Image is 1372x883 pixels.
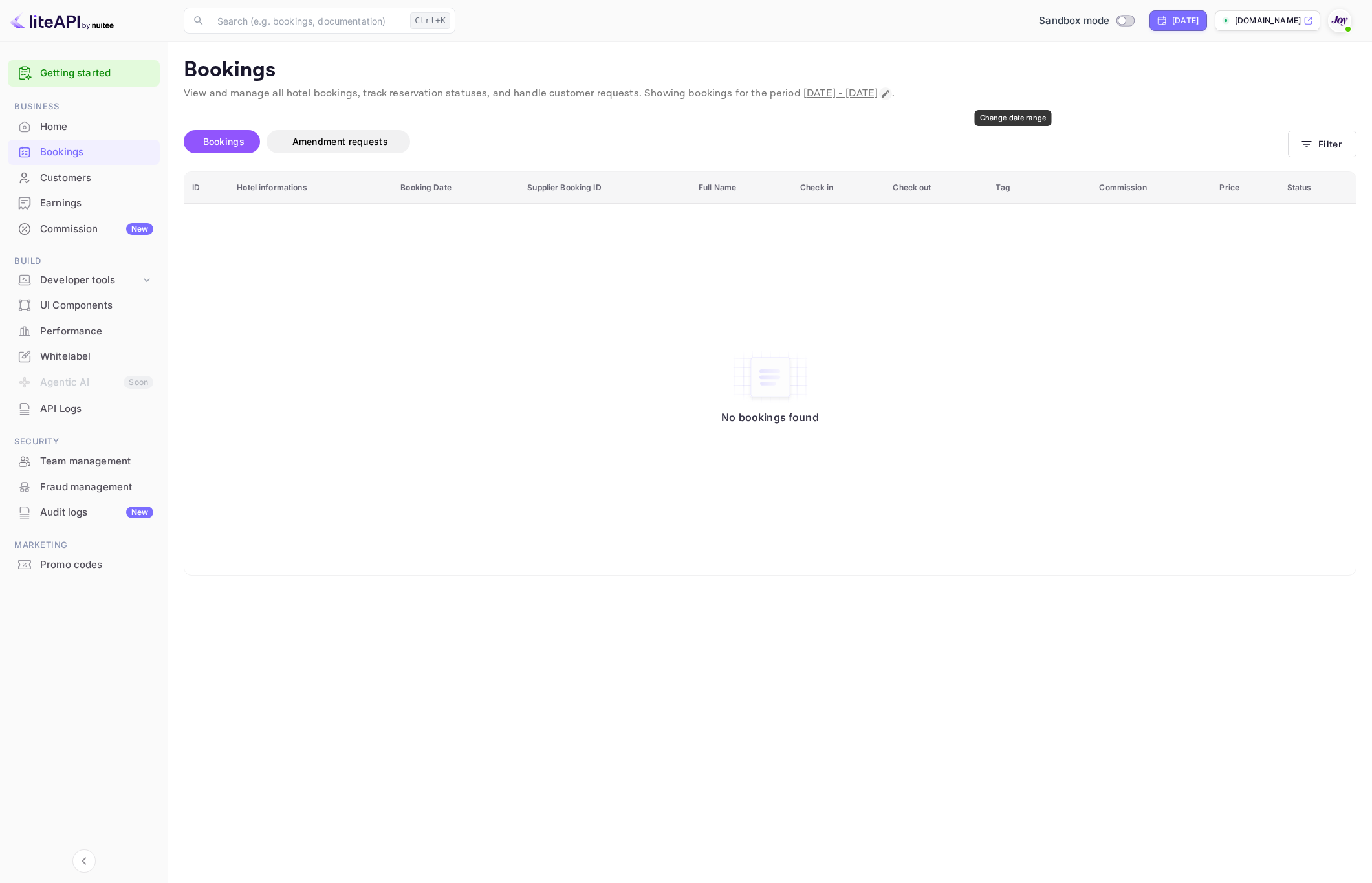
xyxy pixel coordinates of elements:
[8,449,160,474] div: Team management
[8,166,160,191] div: Customers
[8,344,160,368] a: Whitelabel
[184,130,1288,153] div: account-settings tabs
[184,86,1356,102] p: View and manage all hotel bookings, track reservation statuses, and handle customer requests. Sho...
[8,552,160,578] div: Promo codes
[184,172,229,204] th: ID
[1091,172,1212,204] th: Commission
[210,8,405,34] input: Search (e.g. bookings, documentation)
[721,411,819,424] p: No bookings found
[184,58,1356,83] p: Bookings
[40,222,153,237] div: Commission
[229,172,393,204] th: Hotel informations
[8,449,160,473] a: Team management
[126,507,153,518] div: New
[292,136,388,147] span: Amendment requests
[732,350,809,404] img: No bookings found
[803,87,878,100] span: [DATE] - [DATE]
[8,319,160,343] a: Performance
[8,500,160,525] div: Audit logsNew
[8,552,160,576] a: Promo codes
[1034,14,1139,28] div: Switch to Production mode
[8,293,160,317] a: UI Components
[8,166,160,190] a: Customers
[40,505,153,520] div: Audit logs
[8,397,160,420] a: API Logs
[8,60,160,87] div: Getting started
[40,145,153,160] div: Bookings
[8,500,160,524] a: Audit logsNew
[519,172,691,204] th: Supplier Booking ID
[1279,172,1356,204] th: Status
[40,480,153,495] div: Fraud management
[8,435,160,449] span: Security
[792,172,885,204] th: Check in
[1212,172,1279,204] th: Price
[8,217,160,242] div: CommissionNew
[8,319,160,344] div: Performance
[8,254,160,268] span: Build
[40,120,153,135] div: Home
[1288,131,1356,157] button: Filter
[40,273,140,288] div: Developer tools
[126,223,153,235] div: New
[1172,15,1199,27] div: [DATE]
[40,324,153,339] div: Performance
[40,454,153,469] div: Team management
[184,172,1356,575] table: booking table
[885,172,988,204] th: Check out
[40,558,153,572] div: Promo codes
[8,538,160,552] span: Marketing
[10,10,114,31] img: LiteAPI logo
[8,140,160,164] a: Bookings
[8,100,160,114] span: Business
[8,114,160,140] div: Home
[8,269,160,292] div: Developer tools
[8,293,160,318] div: UI Components
[8,475,160,499] a: Fraud management
[879,87,892,100] button: Change date range
[1235,15,1301,27] p: [DOMAIN_NAME]
[40,349,153,364] div: Whitelabel
[8,475,160,500] div: Fraud management
[8,217,160,241] a: CommissionNew
[40,196,153,211] div: Earnings
[8,140,160,165] div: Bookings
[8,344,160,369] div: Whitelabel
[1039,14,1109,28] span: Sandbox mode
[393,172,519,204] th: Booking Date
[988,172,1091,204] th: Tag
[691,172,792,204] th: Full Name
[203,136,245,147] span: Bookings
[410,12,450,29] div: Ctrl+K
[8,191,160,215] a: Earnings
[1329,10,1350,31] img: With Joy
[40,66,153,81] a: Getting started
[975,110,1052,126] div: Change date range
[40,298,153,313] div: UI Components
[8,114,160,138] a: Home
[40,402,153,417] div: API Logs
[72,849,96,873] button: Collapse navigation
[40,171,153,186] div: Customers
[8,191,160,216] div: Earnings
